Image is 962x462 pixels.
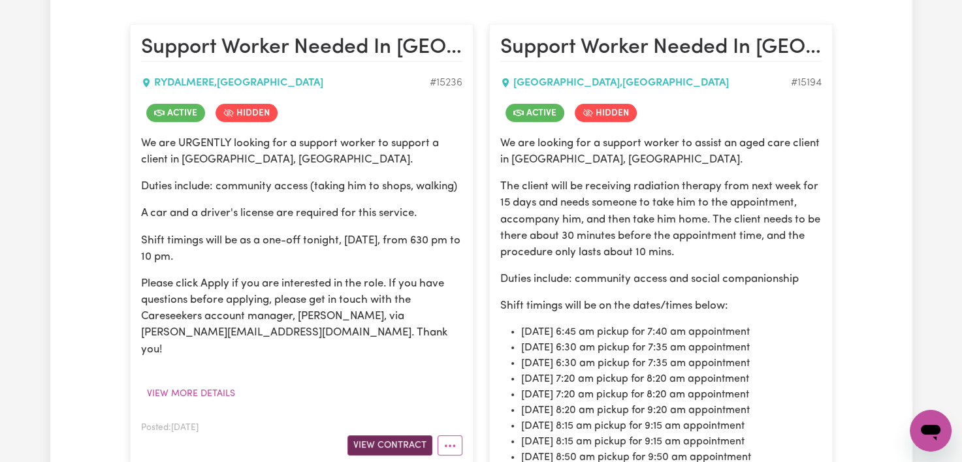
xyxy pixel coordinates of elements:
[500,298,822,314] p: Shift timings will be on the dates/times below:
[575,104,637,122] span: Job is hidden
[500,178,822,260] p: The client will be receiving radiation therapy from next week for 15 days and needs someone to ta...
[141,205,462,221] p: A car and a driver's license are required for this service.
[910,410,952,452] iframe: Button to launch messaging window, conversation in progress
[141,178,462,194] p: Duties include: community access (taking him to shops, walking)
[438,435,462,455] button: More options
[500,75,791,91] div: [GEOGRAPHIC_DATA] , [GEOGRAPHIC_DATA]
[505,104,564,122] span: Job is active
[141,135,462,168] p: We are URGENTLY looking for a support worker to support a client in [GEOGRAPHIC_DATA], [GEOGRAPHI...
[521,371,822,387] li: [DATE] 7:20 am pickup for 8:20 am appointment
[521,356,822,371] li: [DATE] 6:30 am pickup for 7:35 am appointment
[521,340,822,356] li: [DATE] 6:30 am pickup for 7:35 am appointment
[141,232,462,265] p: Shift timings will be as a one-off tonight, [DATE], from 630 pm to 10 pm.
[521,324,822,340] li: [DATE] 6:45 am pickup for 7:40 am appointment
[141,275,462,358] p: Please click Apply if you are interested in the role. If you have questions before applying, plea...
[500,35,822,61] h2: Support Worker Needed In Winston Hills, NSW
[521,434,822,450] li: [DATE] 8:15 am pickup for 9:15 am appointment
[500,271,822,287] p: Duties include: community access and social companionship
[141,423,199,432] span: Posted: [DATE]
[521,403,822,418] li: [DATE] 8:20 am pickup for 9:20 am appointment
[141,35,462,61] h2: Support Worker Needed In Rydalmere, NSW
[347,435,432,455] button: View Contract
[500,135,822,168] p: We are looking for a support worker to assist an aged care client in [GEOGRAPHIC_DATA], [GEOGRAPH...
[521,418,822,434] li: [DATE] 8:15 am pickup for 9:15 am appointment
[521,387,822,403] li: [DATE] 7:20 am pickup for 8:20 am appointment
[146,104,205,122] span: Job is active
[216,104,278,122] span: Job is hidden
[141,384,241,404] button: View more details
[791,75,822,91] div: Job ID #15194
[430,75,462,91] div: Job ID #15236
[141,75,430,91] div: RYDALMERE , [GEOGRAPHIC_DATA]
